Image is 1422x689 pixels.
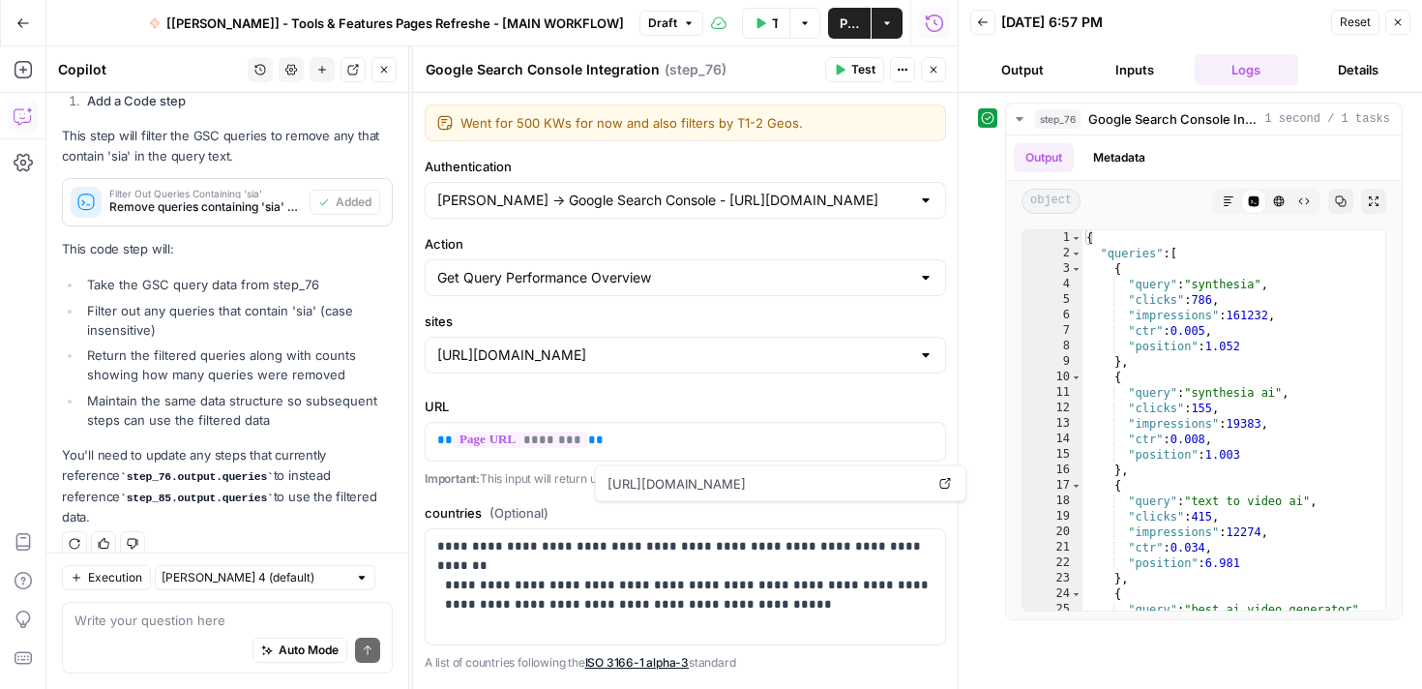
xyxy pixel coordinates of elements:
strong: Important: [425,471,480,486]
input: https://www.synthesia.io/ [437,345,910,365]
span: (Optional) [489,503,548,523]
span: object [1022,189,1081,214]
p: Active over [DATE] [94,24,211,44]
div: 16 [1022,463,1082,478]
span: Toggle code folding, rows 10 through 16 [1071,370,1081,385]
div: 1 second / 1 tasks [1006,135,1402,619]
span: [URL][DOMAIN_NAME] [604,466,929,501]
span: Toggle code folding, rows 1 through 3504 [1071,230,1081,246]
p: This step will filter the GSC queries to remove any that contain 'sia' in the query text. [62,126,393,166]
button: Output [1014,143,1074,172]
div: Eoin • [DATE] [31,525,110,537]
button: go back [13,8,49,45]
div: 22 [1022,555,1082,571]
p: This code step will: [62,239,393,259]
div: EARLY ACCESS: Turn AI search insights into action.The ability to turn visibility insights into ac... [15,104,317,522]
button: Start recording [123,603,138,618]
div: 8 [1022,339,1082,354]
span: [[PERSON_NAME]] - Tools & Features Pages Refreshe - [MAIN WORKFLOW] [166,14,624,33]
div: 14 [1022,432,1082,447]
div: 4 [1022,277,1082,292]
li: Maintain the same data structure so subsequent steps can use the filtered data [82,391,393,430]
div: 15 [1022,447,1082,463]
div: 9 [1022,354,1082,370]
span: Remove queries containing 'sia' from the GSC data to focus on more relevant search terms [109,198,302,216]
div: 1 [1022,230,1082,246]
input: Get Query Performance Overview [437,268,910,287]
div: Close [340,8,374,43]
button: Test [825,57,884,82]
span: Publish [840,14,859,33]
div: 17 [1022,478,1082,494]
div: 18 [1022,494,1082,509]
div: 25 [1022,602,1082,617]
span: Added [336,194,371,211]
button: Send a message… [332,595,363,626]
span: ( step_76 ) [665,60,726,79]
a: Book a call [158,473,231,489]
p: This input will return up to 100 queries for the URL, ranked by clicks in descending order. [425,469,946,489]
textarea: Google Search Console Integration [426,60,660,79]
span: Toggle code folding, rows 3 through 9 [1071,261,1081,277]
li: Take the GSC query data from step_76 [82,275,393,294]
textarea: Message… [16,562,370,595]
label: Authentication [425,157,946,176]
div: 24 [1022,586,1082,602]
div: Eoin says… [15,104,371,564]
label: Action [425,234,946,254]
input: Claude Sonnet 4 (default) [162,568,347,587]
button: Reset [1331,10,1379,35]
button: Details [1306,54,1410,85]
label: countries [425,503,946,523]
button: Auto Mode [252,638,347,663]
div: 21 [1022,540,1082,555]
a: ISO 3166-1 alpha-3 [585,655,690,670]
button: Home [303,8,340,45]
button: Publish [828,8,871,39]
b: Space is limited. [31,473,158,489]
div: 23 [1022,571,1082,586]
div: 11 [1022,385,1082,401]
span: Test Workflow [772,14,778,33]
button: Inputs [1082,54,1187,85]
button: Added [310,190,380,215]
button: Gif picker [92,603,107,618]
div: 20 [1022,524,1082,540]
input: Borys -> Google Search Console - https://www.synthesia.io/ [437,191,910,210]
button: Metadata [1081,143,1157,172]
span: Toggle code folding, rows 17 through 23 [1071,478,1081,494]
div: 12 [1022,401,1082,416]
button: Upload attachment [30,603,45,618]
button: Execution [62,565,151,590]
span: Toggle code folding, rows 2 through 3503 [1071,246,1081,261]
div: 3 [1022,261,1082,277]
span: Filter Out Queries Containing 'sia' [109,189,302,198]
li: Filter out any queries that contain 'sia' (case insensitive) [82,301,393,340]
span: Reset [1340,14,1371,31]
span: Toggle code folding, rows 24 through 30 [1071,586,1081,602]
b: EARLY ACCESS: Turn AI search insights into action. [31,116,260,151]
span: step_76 [1035,109,1081,129]
label: sites [425,312,946,331]
span: Test [851,61,875,78]
span: Auto Mode [279,642,339,659]
strong: Add a Code step [87,93,186,108]
span: Google Search Console Integration [1088,109,1257,129]
div: The ability to turn visibility insights into actions is now available in early access. See how yo... [31,163,302,295]
label: URL [425,397,946,416]
span: 1 second / 1 tasks [1264,110,1390,128]
div: 7 [1022,323,1082,339]
code: step_76.output.queries [120,471,274,483]
button: Emoji picker [61,603,76,618]
h1: Eoin [94,10,127,24]
div: Copilot [58,60,242,79]
code: step_85.output.queries [120,493,274,504]
li: Return the filtered queries along with counts showing how many queries were removed [82,345,393,384]
button: [[PERSON_NAME]] - Tools & Features Pages Refreshe - [MAIN WORKFLOW] [137,8,636,39]
button: Output [970,54,1075,85]
button: Draft [639,11,703,36]
div: 19 [1022,509,1082,524]
img: Profile image for Eoin [55,11,86,42]
div: 13 [1022,416,1082,432]
div: 6 [1022,308,1082,323]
